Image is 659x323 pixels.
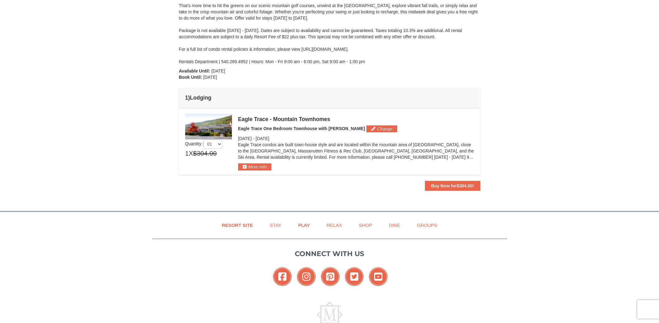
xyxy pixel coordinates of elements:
[290,218,318,232] a: Play
[425,181,480,191] button: Buy Now for$304.00!
[189,149,193,158] span: X
[319,218,350,232] a: Relax
[214,218,261,232] a: Resort Site
[152,249,507,259] p: Connect with us
[238,126,365,131] span: Eagle Trace One Bedroom Townhouse with [PERSON_NAME]
[185,114,232,139] img: 19218983-1-9b289e55.jpg
[351,218,380,232] a: Shop
[185,149,189,158] span: 1
[188,95,190,101] span: )
[238,116,474,122] div: Eagle Trace - Mountain Townhomes
[179,75,202,80] strong: Book Until:
[179,68,210,73] strong: Available Until:
[409,218,445,232] a: Groups
[262,218,289,232] a: Stay
[457,183,473,188] span: $304.00
[238,136,252,141] span: [DATE]
[203,75,217,80] span: [DATE]
[185,95,474,101] h4: 1 Lodging
[238,142,474,160] p: Eagle Trace condos are built town-house style and are located within the mountain area of [GEOGRA...
[256,136,269,141] span: [DATE]
[185,141,223,146] span: Quantity :
[238,163,271,170] button: More Info
[193,149,217,158] span: $304.00
[431,183,474,188] strong: Buy Now for !
[366,125,397,132] button: Change
[381,218,408,232] a: Dine
[211,68,225,73] span: [DATE]
[253,136,254,141] span: -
